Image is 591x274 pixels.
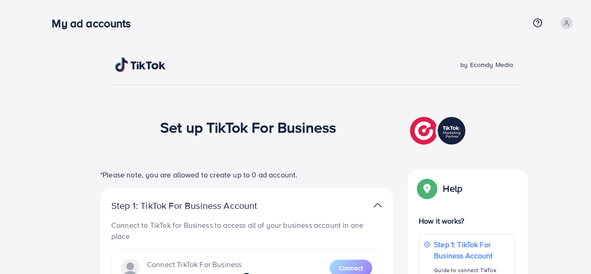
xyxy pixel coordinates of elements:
[111,200,287,211] p: Step 1: TikTok For Business Account
[115,57,166,72] img: TikTok
[419,215,515,226] p: How it works?
[460,60,513,69] span: by Ecomdy Media
[410,115,468,147] img: TikTok partner
[434,239,510,261] p: Step 1: TikTok For Business Account
[52,17,138,30] h3: My ad accounts
[374,199,382,212] img: TikTok partner
[443,183,462,194] p: Help
[100,169,393,180] p: *Please note, you are allowed to create up to 0 ad account.
[419,180,435,197] img: Popup guide
[160,118,336,136] h1: Set up TikTok For Business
